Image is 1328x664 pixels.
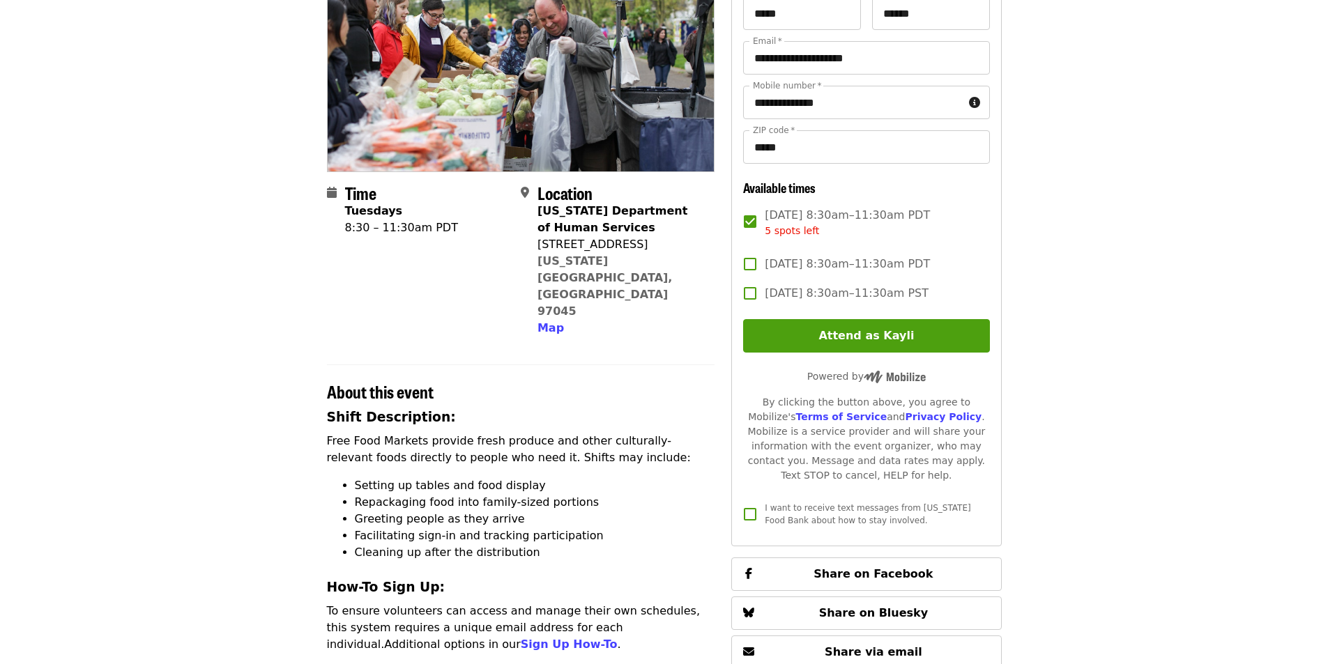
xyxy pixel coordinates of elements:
[345,180,376,205] span: Time
[521,638,618,651] a: Sign Up How-To
[743,319,989,353] button: Attend as Kayli
[814,567,933,580] span: Share on Facebook
[327,408,715,427] h3: Shift Description:
[537,180,593,205] span: Location
[355,477,715,494] li: Setting up tables and food display
[765,285,929,302] span: [DATE] 8:30am–11:30am PST
[905,411,982,422] a: Privacy Policy
[753,37,782,45] label: Email
[743,395,989,483] div: By clicking the button above, you agree to Mobilize's and . Mobilize is a service provider and wi...
[521,186,529,199] i: map-marker-alt icon
[743,130,989,164] input: ZIP code
[753,82,821,90] label: Mobile number
[355,527,715,544] li: Facilitating sign-in and tracking participation
[864,371,926,383] img: Powered by Mobilize
[731,557,1001,591] button: Share on Facebook
[327,433,715,466] p: Free Food Markets provide fresh produce and other culturally-relevant foods directly to people wh...
[795,411,887,422] a: Terms of Service
[327,603,715,653] p: To ensure volunteers can access and manage their own schedules, this system requires a unique ema...
[765,503,970,525] span: I want to receive text messages from [US_STATE] Food Bank about how to stay involved.
[825,645,922,658] span: Share via email
[731,596,1001,630] button: Share on Bluesky
[753,126,795,134] label: ZIP code
[537,320,564,337] button: Map
[345,204,403,217] strong: Tuesdays
[327,186,337,199] i: calendar icon
[807,371,926,382] span: Powered by
[743,86,963,119] input: Mobile number
[765,256,930,272] span: [DATE] 8:30am–11:30am PDT
[327,379,434,403] span: About this event
[355,544,715,561] li: Cleaning up after the distribution
[743,178,816,196] span: Available times
[765,225,819,236] span: 5 spots left
[355,494,715,511] li: Repackaging food into family-sized portions
[327,580,445,594] strong: How-To Sign Up:
[969,96,980,109] i: circle-info icon
[743,41,989,75] input: Email
[819,606,929,619] span: Share on Bluesky
[537,254,673,318] a: [US_STATE][GEOGRAPHIC_DATA], [GEOGRAPHIC_DATA] 97045
[765,207,930,238] span: [DATE] 8:30am–11:30am PDT
[537,236,703,253] div: [STREET_ADDRESS]
[537,321,564,334] span: Map
[355,511,715,527] li: Greeting people as they arrive
[345,219,458,236] div: 8:30 – 11:30am PDT
[537,204,687,234] strong: [US_STATE] Department of Human Services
